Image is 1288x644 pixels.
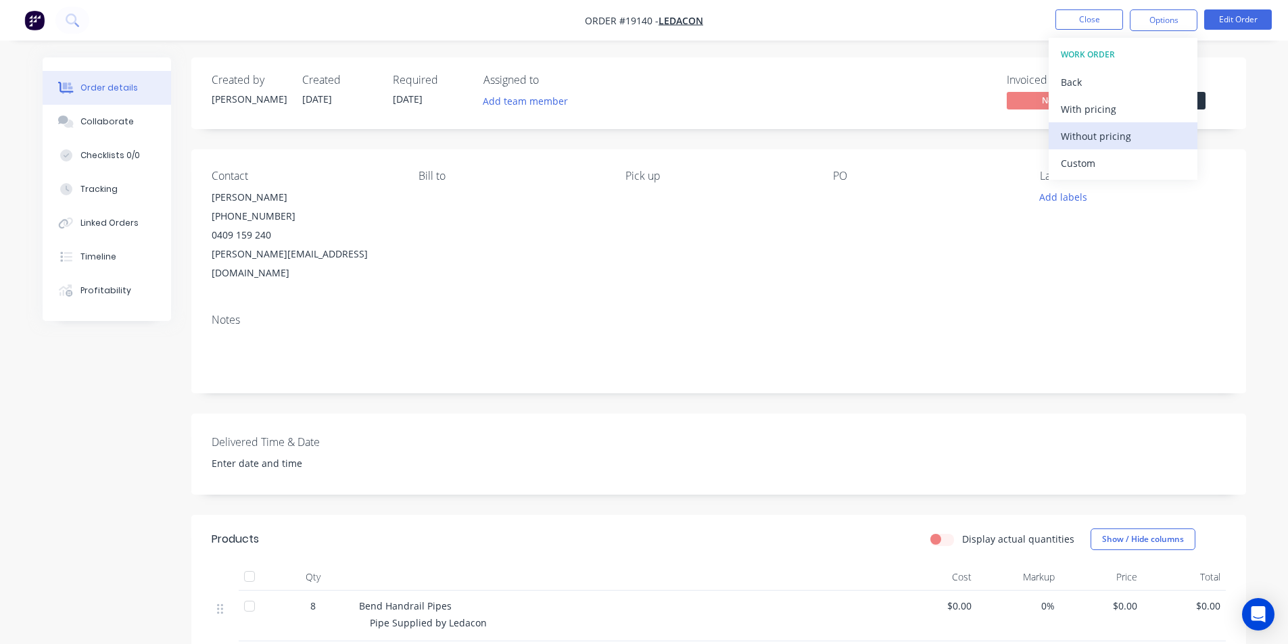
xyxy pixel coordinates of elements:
span: 0% [982,599,1055,613]
label: Delivered Time & Date [212,434,381,450]
button: Add team member [483,92,575,110]
div: Open Intercom Messenger [1242,598,1274,630]
img: Factory [24,10,45,30]
div: Pick up [625,170,811,182]
div: PO [833,170,1018,182]
div: Assigned to [483,74,619,86]
div: Invoiced [1007,74,1108,86]
button: Linked Orders [43,206,171,240]
button: Without pricing [1049,122,1197,149]
div: Timeline [80,251,116,263]
span: $0.00 [1066,599,1138,613]
div: [PHONE_NUMBER] [212,207,397,226]
button: Close [1055,9,1123,30]
span: $0.00 [1148,599,1220,613]
span: [DATE] [302,93,332,105]
div: WORK ORDER [1061,46,1185,64]
div: [PERSON_NAME][EMAIL_ADDRESS][DOMAIN_NAME] [212,245,397,282]
div: Products [212,531,259,547]
div: [PERSON_NAME] [212,188,397,207]
button: Collaborate [43,105,171,139]
div: Without pricing [1061,126,1185,146]
div: Back [1061,72,1185,92]
div: Total [1143,564,1226,591]
div: Custom [1061,153,1185,173]
button: Show / Hide columns [1091,528,1195,550]
button: Add labels [1032,188,1095,206]
button: Custom [1049,149,1197,176]
div: Created [302,74,377,86]
span: $0.00 [900,599,972,613]
span: [DATE] [393,93,423,105]
button: Add team member [475,92,575,110]
input: Enter date and time [202,453,371,474]
button: Checklists 0/0 [43,139,171,172]
div: Profitability [80,284,130,297]
button: Edit Order [1204,9,1272,30]
button: Options [1130,9,1197,31]
div: Qty [272,564,354,591]
div: Order details [80,82,137,94]
button: Timeline [43,240,171,274]
div: [PERSON_NAME][PHONE_NUMBER]0409 159 240[PERSON_NAME][EMAIL_ADDRESS][DOMAIN_NAME] [212,188,397,282]
div: Cost [895,564,978,591]
div: Checklists 0/0 [80,149,139,162]
div: Notes [212,314,1226,326]
span: Order #19140 - [585,14,659,27]
div: Tracking [80,183,117,195]
span: Pipe Supplied by Ledacon [370,616,487,629]
div: Bill to [419,170,604,182]
div: 0409 159 240 [212,226,397,245]
button: Order details [43,71,171,105]
div: Required [393,74,467,86]
div: [PERSON_NAME] [212,92,286,106]
label: Display actual quantities [962,532,1074,546]
div: Labels [1040,170,1225,182]
button: Profitability [43,274,171,307]
div: Contact [212,170,397,182]
button: With pricing [1049,95,1197,122]
div: With pricing [1061,99,1185,119]
button: Back [1049,68,1197,95]
div: Linked Orders [80,217,138,229]
div: Markup [977,564,1060,591]
div: Created by [212,74,286,86]
button: WORK ORDER [1049,41,1197,68]
div: Price [1060,564,1143,591]
span: 8 [310,599,316,613]
a: Ledacon [659,14,703,27]
span: Bend Handrail Pipes [359,599,452,612]
div: Collaborate [80,116,133,128]
button: Tracking [43,172,171,206]
span: No [1007,92,1088,109]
